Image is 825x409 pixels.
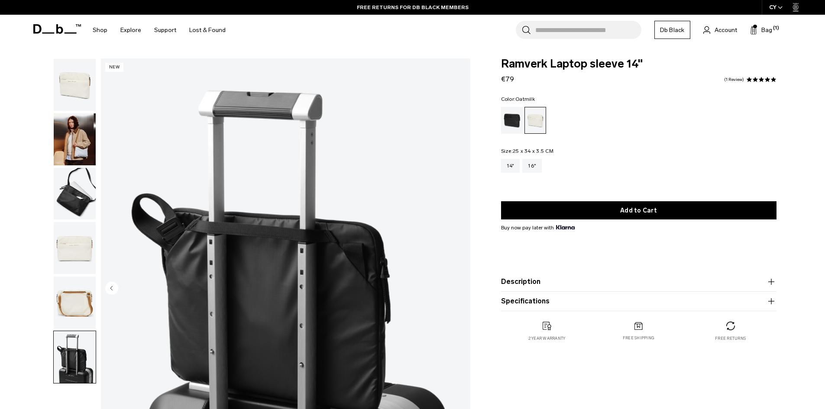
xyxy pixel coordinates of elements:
a: Support [154,15,176,45]
a: FREE RETURNS FOR DB BLACK MEMBERS [357,3,469,11]
img: Ramverk Laptop sleeve 14" Oatmilk [54,168,96,220]
a: Oatmilk [524,107,546,134]
button: Specifications [501,296,776,306]
img: Ramverk Laptop sleeve 14" Oatmilk [54,222,96,274]
button: Ramverk Laptop sleeve 14" Oatmilk [53,113,96,166]
p: Free returns [715,335,746,341]
a: Explore [120,15,141,45]
legend: Color: [501,97,535,102]
img: Ramverk Laptop sleeve 14" Oatmilk [54,59,96,111]
button: Ramverk Laptop sleeve 14" Oatmilk [53,276,96,329]
span: Oatmilk [515,96,535,102]
a: 14" [501,159,520,173]
button: Previous slide [105,281,118,296]
img: Ramverk Laptop sleeve 14" Oatmilk [54,113,96,165]
button: Bag (1) [750,25,772,35]
button: Description [501,277,776,287]
legend: Size: [501,148,553,154]
span: Buy now pay later with [501,224,575,232]
a: Shop [93,15,107,45]
span: Ramverk Laptop sleeve 14" [501,58,776,70]
span: Bag [761,26,772,35]
span: (1) [773,25,779,32]
span: €79 [501,75,514,83]
img: {"height" => 20, "alt" => "Klarna"} [556,225,575,229]
a: Lost & Found [189,15,226,45]
a: 16" [522,159,542,173]
button: Ramverk Laptop sleeve 14" Oatmilk [53,331,96,383]
a: Account [703,25,737,35]
span: Account [715,26,737,35]
button: Ramverk Laptop sleeve 14" Oatmilk [53,167,96,220]
p: New [105,63,124,72]
nav: Main Navigation [86,15,232,45]
p: 2 year warranty [528,335,566,341]
a: Black Out [501,107,523,134]
img: Ramverk Laptop sleeve 14" Oatmilk [54,277,96,328]
a: Db Black [654,21,690,39]
button: Add to Cart [501,201,776,219]
a: 1 reviews [724,77,744,82]
button: Ramverk Laptop sleeve 14" Oatmilk [53,222,96,274]
span: 25 x 34 x 3.5 CM [513,148,553,154]
button: Ramverk Laptop sleeve 14" Oatmilk [53,58,96,111]
img: Ramverk Laptop sleeve 14" Oatmilk [54,331,96,383]
p: Free shipping [623,335,654,341]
